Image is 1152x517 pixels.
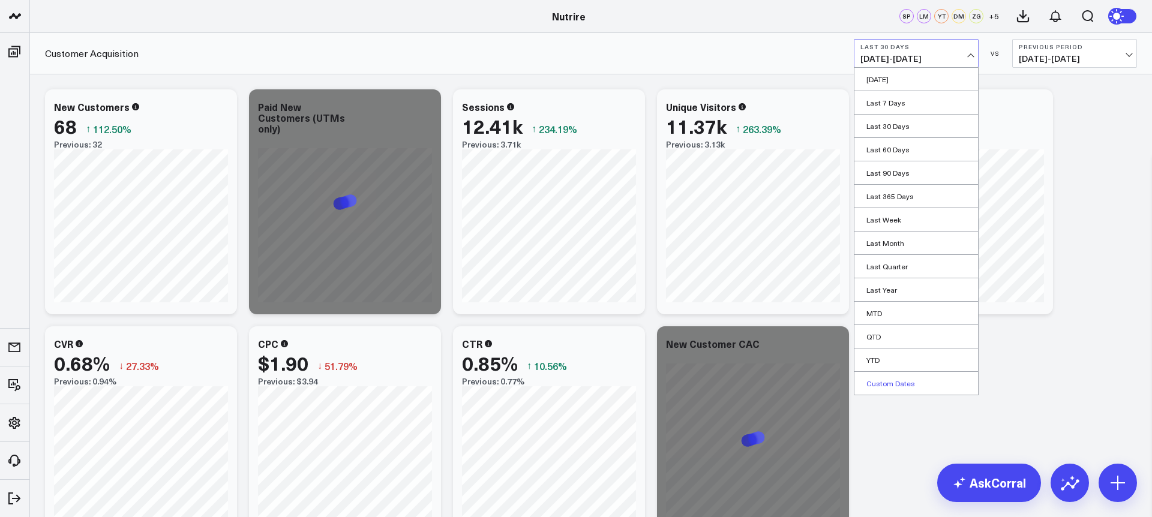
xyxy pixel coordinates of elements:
[666,337,760,350] div: New Customer CAC
[666,140,840,149] div: Previous: 3.13k
[952,9,966,23] div: DM
[854,372,978,395] a: Custom Dates
[462,115,523,137] div: 12.41k
[527,358,532,374] span: ↑
[1019,54,1130,64] span: [DATE] - [DATE]
[258,337,278,350] div: CPC
[854,302,978,324] a: MTD
[854,255,978,278] a: Last Quarter
[539,122,577,136] span: 234.19%
[534,359,567,372] span: 10.56%
[325,359,358,372] span: 51.79%
[258,352,308,374] div: $1.90
[937,464,1041,502] a: AskCorral
[854,39,979,68] button: Last 30 Days[DATE]-[DATE]
[854,68,978,91] a: [DATE]
[854,348,978,371] a: YTD
[854,91,978,114] a: Last 7 Days
[934,9,949,23] div: YT
[854,208,978,231] a: Last Week
[854,232,978,254] a: Last Month
[552,10,586,23] a: Nutrire
[258,100,345,135] div: Paid New Customers (UTMs only)
[54,377,228,386] div: Previous: 0.94%
[854,278,978,301] a: Last Year
[899,9,914,23] div: SP
[666,100,736,113] div: Unique Visitors
[917,9,931,23] div: LM
[854,325,978,348] a: QTD
[54,337,73,350] div: CVR
[736,121,740,137] span: ↑
[86,121,91,137] span: ↑
[1019,43,1130,50] b: Previous Period
[986,9,1001,23] button: +5
[119,358,124,374] span: ↓
[54,140,228,149] div: Previous: 32
[462,377,636,386] div: Previous: 0.77%
[54,115,77,137] div: 68
[743,122,781,136] span: 263.39%
[462,100,505,113] div: Sessions
[860,43,972,50] b: Last 30 Days
[126,359,159,372] span: 27.33%
[462,352,518,374] div: 0.85%
[860,54,972,64] span: [DATE] - [DATE]
[989,12,999,20] span: + 5
[532,121,536,137] span: ↑
[54,352,110,374] div: 0.68%
[317,358,322,374] span: ↓
[54,100,130,113] div: New Customers
[258,377,432,386] div: Previous: $3.94
[854,161,978,184] a: Last 90 Days
[45,47,139,60] a: Customer Acquisition
[462,140,636,149] div: Previous: 3.71k
[666,115,727,137] div: 11.37k
[462,337,482,350] div: CTR
[854,138,978,161] a: Last 60 Days
[93,122,131,136] span: 112.50%
[1012,39,1137,68] button: Previous Period[DATE]-[DATE]
[854,185,978,208] a: Last 365 Days
[985,50,1006,57] div: VS
[854,115,978,137] a: Last 30 Days
[969,9,983,23] div: ZG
